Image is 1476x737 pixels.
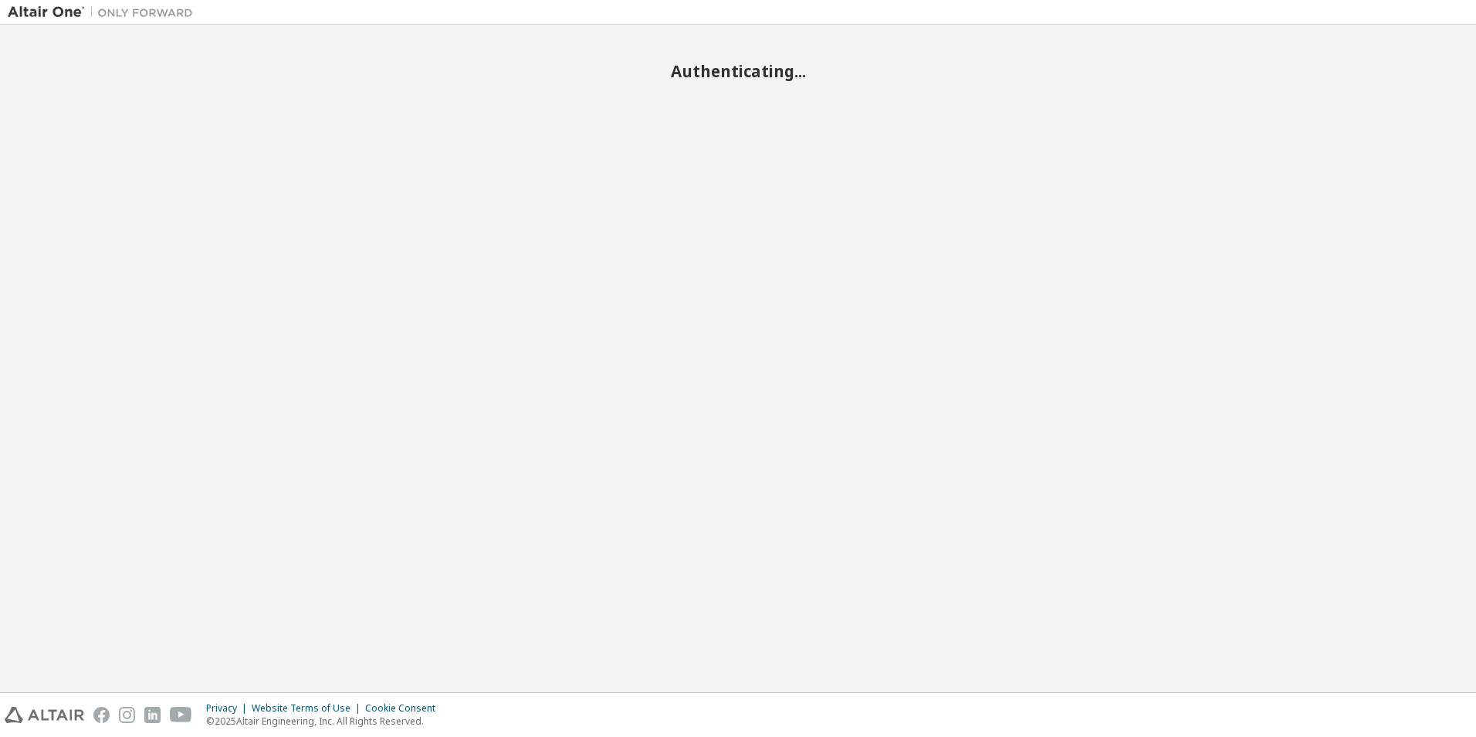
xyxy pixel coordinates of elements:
[93,707,110,723] img: facebook.svg
[252,702,365,715] div: Website Terms of Use
[206,715,445,728] p: © 2025 Altair Engineering, Inc. All Rights Reserved.
[170,707,192,723] img: youtube.svg
[5,707,84,723] img: altair_logo.svg
[365,702,445,715] div: Cookie Consent
[8,61,1468,81] h2: Authenticating...
[8,5,201,20] img: Altair One
[144,707,161,723] img: linkedin.svg
[206,702,252,715] div: Privacy
[119,707,135,723] img: instagram.svg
